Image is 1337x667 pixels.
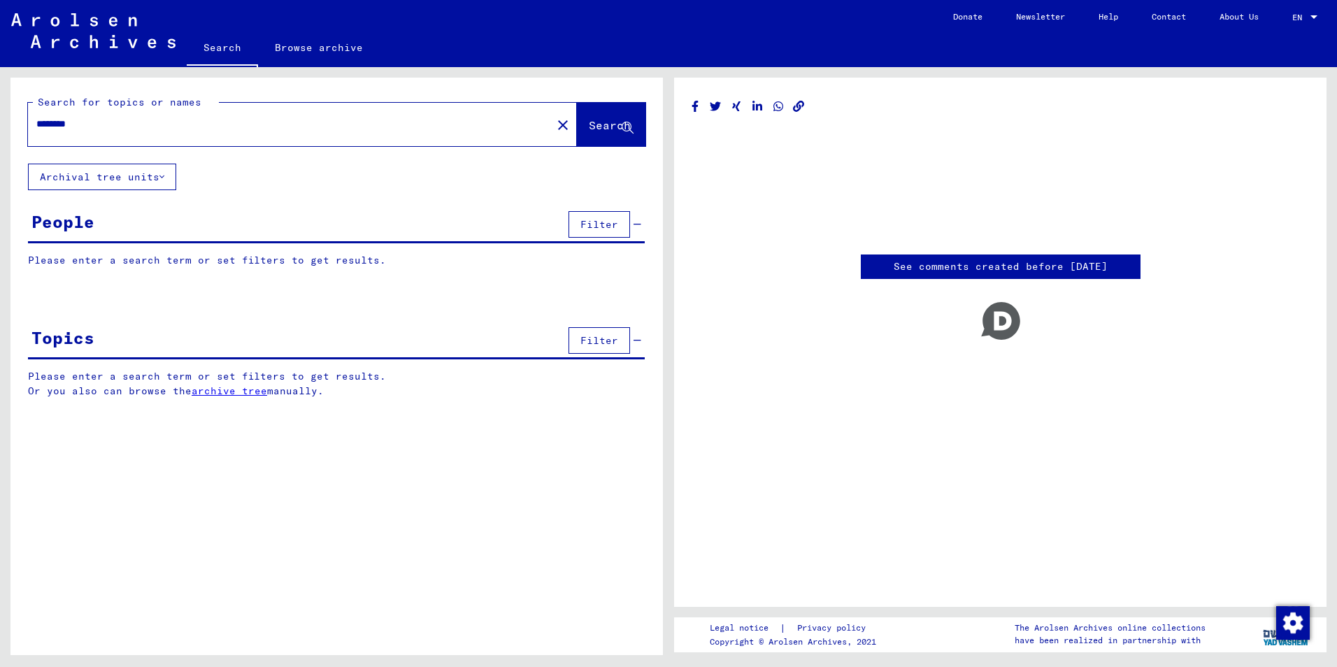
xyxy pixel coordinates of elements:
span: Filter [580,218,618,231]
mat-icon: close [555,117,571,134]
img: yv_logo.png [1260,617,1313,652]
button: Share on Twitter [708,98,723,115]
button: Share on Facebook [688,98,703,115]
button: Share on LinkedIn [750,98,765,115]
p: Copyright © Arolsen Archives, 2021 [710,636,882,648]
a: Search [187,31,258,67]
button: Copy link [792,98,806,115]
p: Please enter a search term or set filters to get results. Or you also can browse the manually. [28,369,645,399]
span: EN [1292,13,1308,22]
button: Search [577,103,645,146]
p: have been realized in partnership with [1015,634,1206,647]
p: The Arolsen Archives online collections [1015,622,1206,634]
a: Legal notice [710,621,780,636]
div: Topics [31,325,94,350]
button: Filter [569,327,630,354]
a: Browse archive [258,31,380,64]
span: Search [589,118,631,132]
span: Filter [580,334,618,347]
a: See comments created before [DATE] [894,259,1108,274]
div: People [31,209,94,234]
img: Arolsen_neg.svg [11,13,176,48]
button: Filter [569,211,630,238]
button: Share on Xing [729,98,744,115]
button: Share on WhatsApp [771,98,786,115]
p: Please enter a search term or set filters to get results. [28,253,645,268]
button: Archival tree units [28,164,176,190]
a: archive tree [192,385,267,397]
button: Clear [549,110,577,138]
div: | [710,621,882,636]
img: Change consent [1276,606,1310,640]
mat-label: Search for topics or names [38,96,201,108]
a: Privacy policy [786,621,882,636]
